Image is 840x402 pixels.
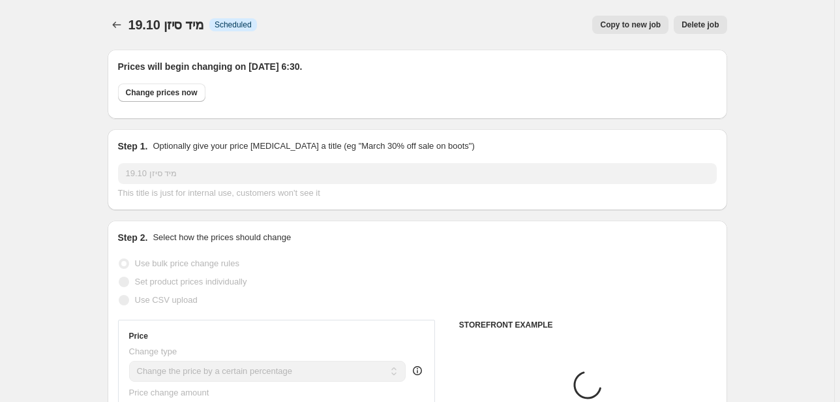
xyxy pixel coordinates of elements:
[108,16,126,34] button: Price change jobs
[126,87,198,98] span: Change prices now
[118,231,148,244] h2: Step 2.
[129,331,148,341] h3: Price
[118,84,205,102] button: Change prices now
[128,18,204,32] span: מיד סיזן 19.10
[118,188,320,198] span: This title is just for internal use, customers won't see it
[129,388,209,397] span: Price change amount
[118,60,717,73] h2: Prices will begin changing on [DATE] 6:30.
[135,258,239,268] span: Use bulk price change rules
[118,163,717,184] input: 30% off holiday sale
[592,16,668,34] button: Copy to new job
[135,277,247,286] span: Set product prices individually
[118,140,148,153] h2: Step 1.
[459,320,717,330] h6: STOREFRONT EXAMPLE
[135,295,198,305] span: Use CSV upload
[674,16,727,34] button: Delete job
[129,347,177,356] span: Change type
[153,140,474,153] p: Optionally give your price [MEDICAL_DATA] a title (eg "March 30% off sale on boots")
[682,20,719,30] span: Delete job
[600,20,661,30] span: Copy to new job
[215,20,252,30] span: Scheduled
[153,231,291,244] p: Select how the prices should change
[411,364,424,377] div: help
